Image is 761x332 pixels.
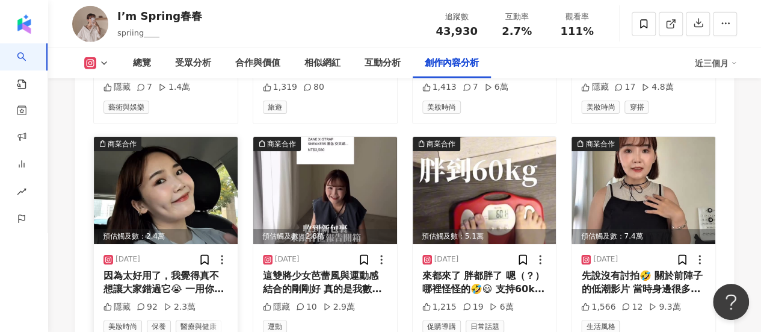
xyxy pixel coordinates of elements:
[253,137,397,244] div: post-image商業合作預估觸及數：2.8萬
[103,269,228,296] div: 因為太好用了，我覺得真不想讓大家錯過它😭 一用你[DATE]馬上發光的面膜！！ 給它一次機會！它真的很棒～ 所以我準備了sans 100ml明星身體油要來抽獎✋🏻✋🏻 追蹤我+留言就有機會抽中喔...
[484,81,508,93] div: 6萬
[434,11,479,23] div: 追蹤數
[463,81,478,93] div: 7
[463,301,484,313] div: 19
[263,269,387,296] div: 這雙將少女芭蕾風與運動感結合的剛剛好 真的是我數一數二喜歡的 又不會太厚底運動感過重 你各位懂我這個意思嗎🤣🙌🏻 這種即時性一點的開箱會喜歡嗎 留言告訴我吧 @rockfish_official...
[641,81,673,93] div: 4.8萬
[581,269,706,296] div: 先說沒有討拍🤣 關於前陣子的低潮影片 當時身邊很多人會問我還好嗎 其實現在好很多了 本來解憂處方簽 我覺得藥師還得是自己（笑） 我發現紀錄很重要、手寫或是各種你舒適的方式 可以從紀錄中更認識自己...
[17,43,41,90] a: search
[422,81,457,93] div: 1,413
[235,56,280,70] div: 合作與價值
[303,81,324,93] div: 80
[365,56,401,70] div: 互動分析
[108,138,137,150] div: 商業合作
[275,254,300,265] div: [DATE]
[137,301,158,313] div: 92
[94,229,238,244] div: 預估觸及數：2.4萬
[94,137,238,244] img: post-image
[422,101,461,114] span: 美妝時尚
[116,254,140,265] div: [DATE]
[94,137,238,244] div: post-image商業合作預估觸及數：2.4萬
[581,81,608,93] div: 隱藏
[164,301,196,313] div: 2.3萬
[17,180,26,207] span: rise
[133,56,151,70] div: 總覽
[103,81,131,93] div: 隱藏
[713,284,749,320] iframe: Help Scout Beacon - Open
[323,301,355,313] div: 2.9萬
[413,137,556,244] img: post-image
[413,229,556,244] div: 預估觸及數：5.1萬
[695,54,737,73] div: 近三個月
[175,56,211,70] div: 受眾分析
[581,101,620,114] span: 美妝時尚
[117,28,159,37] span: spriing____
[572,137,715,244] img: post-image
[572,137,715,244] div: post-image商業合作預估觸及數：7.4萬
[434,254,459,265] div: [DATE]
[103,101,149,114] span: 藝術與娛樂
[267,138,296,150] div: 商業合作
[614,81,635,93] div: 17
[593,254,618,265] div: [DATE]
[489,301,513,313] div: 6萬
[649,301,680,313] div: 9.3萬
[494,11,540,23] div: 互動率
[624,101,649,114] span: 穿搭
[158,81,190,93] div: 1.4萬
[425,56,479,70] div: 創作內容分析
[422,269,547,296] div: 來都來了 胖都胖了 嗯（？）哪裡怪怪的🤣😃 支持60kg怎麼穿搭企劃小影持續連載 請收藏愛心分享留言告訴我🩰 @spriing__official 自製Bra top 系列企劃 7/22 晚上1...
[253,229,397,244] div: 預估觸及數：2.8萬
[304,56,340,70] div: 相似網紅
[560,25,594,37] span: 111%
[137,81,152,93] div: 7
[436,25,477,37] span: 43,930
[14,14,34,34] img: logo icon
[621,301,642,313] div: 12
[554,11,600,23] div: 觀看率
[502,25,532,37] span: 2.7%
[72,6,108,42] img: KOL Avatar
[253,137,397,244] img: post-image
[581,301,615,313] div: 1,566
[263,81,297,93] div: 1,319
[296,301,317,313] div: 10
[572,229,715,244] div: 預估觸及數：7.4萬
[427,138,455,150] div: 商業合作
[117,8,202,23] div: I’m Spring春春
[422,301,457,313] div: 1,215
[263,301,290,313] div: 隱藏
[585,138,614,150] div: 商業合作
[263,101,287,114] span: 旅遊
[413,137,556,244] div: post-image商業合作預估觸及數：5.1萬
[103,301,131,313] div: 隱藏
